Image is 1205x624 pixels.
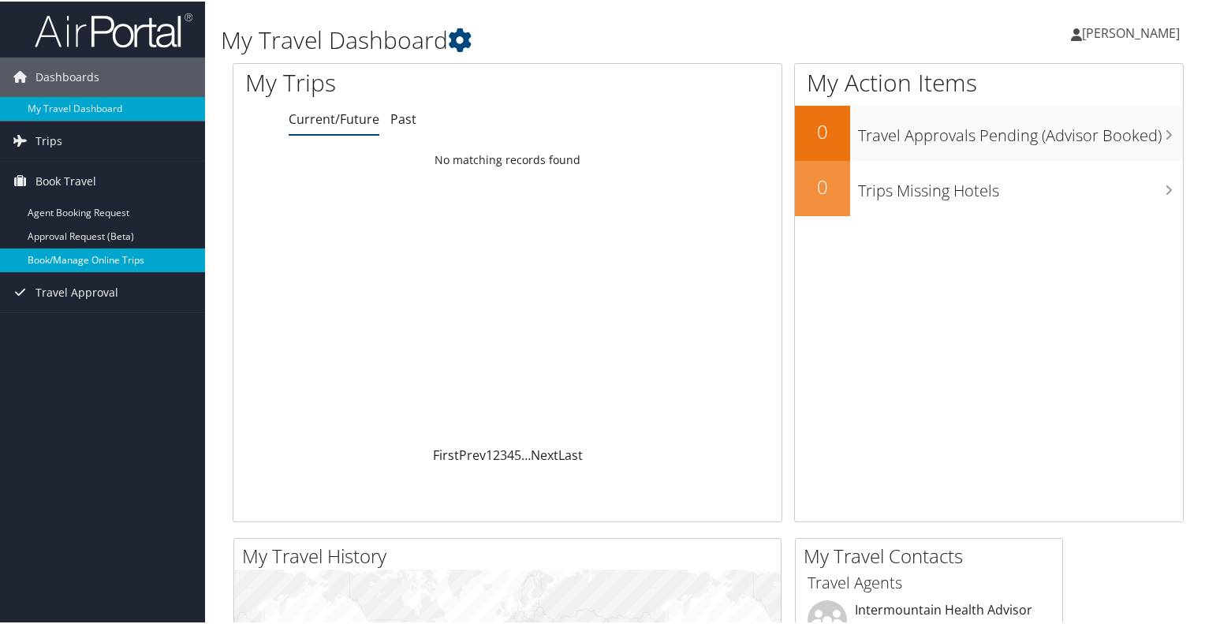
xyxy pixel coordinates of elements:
a: 4 [507,445,514,462]
a: Prev [459,445,486,462]
a: 0Trips Missing Hotels [795,159,1183,215]
span: Travel Approval [35,271,118,311]
a: Past [390,109,416,126]
span: Book Travel [35,160,96,200]
h3: Travel Approvals Pending (Advisor Booked) [858,115,1183,145]
span: Trips [35,120,62,159]
a: 1 [486,445,493,462]
img: airportal-logo.png [35,10,192,47]
span: [PERSON_NAME] [1082,23,1180,40]
h3: Travel Agents [808,570,1050,592]
a: Current/Future [289,109,379,126]
h1: My Trips [245,65,542,98]
a: 3 [500,445,507,462]
h1: My Action Items [795,65,1183,98]
a: 5 [514,445,521,462]
h2: My Travel Contacts [804,541,1062,568]
a: Next [531,445,558,462]
h2: 0 [795,117,850,144]
h2: My Travel History [242,541,781,568]
h3: Trips Missing Hotels [858,170,1183,200]
h1: My Travel Dashboard [221,22,871,55]
td: No matching records found [233,144,782,173]
a: 0Travel Approvals Pending (Advisor Booked) [795,104,1183,159]
a: 2 [493,445,500,462]
a: [PERSON_NAME] [1071,8,1196,55]
h2: 0 [795,172,850,199]
span: Dashboards [35,56,99,95]
span: … [521,445,531,462]
a: First [433,445,459,462]
a: Last [558,445,583,462]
